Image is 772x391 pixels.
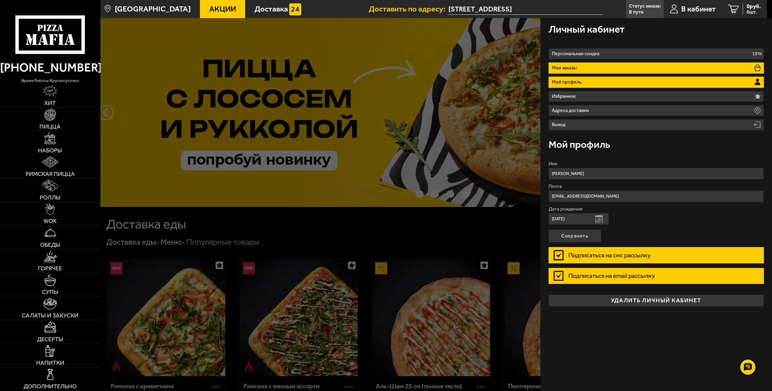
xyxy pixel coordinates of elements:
[37,336,63,342] span: Десерты
[752,51,762,56] p: 15%
[209,5,236,13] span: Акции
[289,3,301,15] img: 15daf4d41897b9f0e9f617042186c801.svg
[38,148,62,153] span: Наборы
[369,5,448,13] span: Доставить по адресу:
[552,108,591,113] p: Адреса доставки
[22,313,78,318] span: Салаты и закуски
[552,65,579,70] p: Мои заказы
[40,242,60,248] span: Обеды
[549,268,764,284] label: Подписаться на email рассылку
[552,80,584,84] p: Мой профиль
[549,184,764,189] label: Почта
[552,122,568,127] p: Выход
[549,213,609,225] input: Ваша дата рождения
[681,5,716,13] span: В кабинет
[747,4,761,9] span: 0 руб.
[44,100,56,106] span: Хит
[42,289,59,295] span: Супы
[549,161,764,166] label: Имя
[549,207,764,211] label: Дата рождения
[552,51,602,56] p: Персональная скидка
[40,124,61,129] span: Пицца
[549,139,610,149] h3: Мой профиль
[552,94,578,99] p: Избранное
[448,4,603,15] input: Ваш адрес доставки
[43,218,57,224] span: WOK
[629,10,644,14] p: В пути
[629,4,661,8] p: Статус заказа:
[549,168,764,180] input: Ваше имя
[40,195,61,200] span: Роллы
[115,5,191,13] span: [GEOGRAPHIC_DATA]
[255,5,288,13] span: Доставка
[549,294,764,307] button: удалить личный кабинет
[549,247,764,263] label: Подписаться на смс рассылку
[24,383,77,389] span: Дополнительно
[26,171,75,177] span: Римская пицца
[38,265,62,271] span: Горячее
[36,360,64,366] span: Напитки
[747,10,761,14] span: 0 шт.
[549,24,625,34] h3: Личный кабинет
[595,215,603,223] button: Открыть календарь
[549,229,601,243] button: Сохранить
[549,190,764,202] input: Ваш e-mail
